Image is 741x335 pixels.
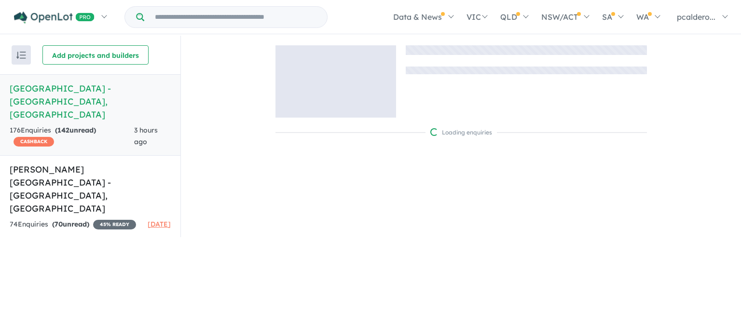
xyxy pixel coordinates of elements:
span: 142 [57,126,69,134]
strong: ( unread) [55,126,96,134]
span: CASHBACK [14,137,54,147]
h5: [PERSON_NAME][GEOGRAPHIC_DATA] - [GEOGRAPHIC_DATA] , [GEOGRAPHIC_DATA] [10,163,171,215]
h5: [GEOGRAPHIC_DATA] - [GEOGRAPHIC_DATA] , [GEOGRAPHIC_DATA] [10,82,171,121]
img: sort.svg [16,52,26,59]
div: 74 Enquir ies [10,219,136,230]
button: Add projects and builders [42,45,149,65]
div: 176 Enquir ies [10,125,134,148]
span: 3 hours ago [134,126,158,146]
input: Try estate name, suburb, builder or developer [146,7,325,27]
span: 45 % READY [93,220,136,229]
div: Loading enquiries [430,128,492,137]
span: 70 [55,220,63,228]
span: [DATE] [148,220,171,228]
img: Openlot PRO Logo White [14,12,95,24]
strong: ( unread) [52,220,89,228]
span: pcaldero... [677,12,715,22]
